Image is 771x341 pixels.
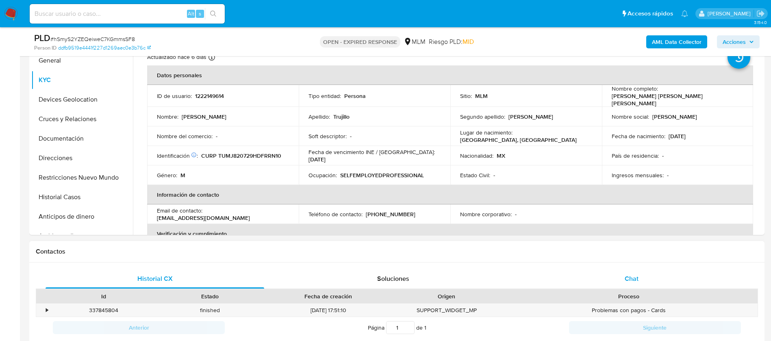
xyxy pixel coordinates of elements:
p: Ocupación : [308,172,337,179]
input: Buscar usuario o caso... [30,9,225,19]
a: ddfb9519e4441f227d1269aec0e3b76c [58,44,151,52]
p: Nombre completo : [612,85,658,92]
button: Documentación [31,129,133,148]
div: Fecha de creación [269,292,388,300]
div: MLM [404,37,426,46]
p: [PERSON_NAME] [508,113,553,120]
button: Siguiente [569,321,741,334]
p: Segundo apellido : [460,113,505,120]
div: finished [157,304,263,317]
p: Nombre social : [612,113,649,120]
p: [EMAIL_ADDRESS][DOMAIN_NAME] [157,214,250,222]
div: Problemas con pagos - Cards [500,304,758,317]
p: SELFEMPLOYEDPROFESSIONAL [340,172,424,179]
p: Trujillo [333,113,350,120]
th: Información de contacto [147,185,753,204]
p: OPEN - EXPIRED RESPONSE [320,36,400,48]
p: [PERSON_NAME] [PERSON_NAME] [PERSON_NAME] [612,92,741,107]
span: # hSmyS2YZEQeiweC7KGmmsSF8 [50,35,135,43]
p: Nacionalidad : [460,152,493,159]
p: - [667,172,669,179]
p: [PHONE_NUMBER] [366,211,415,218]
span: Alt [188,10,194,17]
p: Lugar de nacimiento : [460,129,513,136]
p: Identificación : [157,152,198,159]
button: General [31,51,133,70]
div: Proceso [506,292,752,300]
p: Nombre corporativo : [460,211,512,218]
div: Estado [163,292,258,300]
p: MLM [475,92,488,100]
button: Acciones [717,35,760,48]
b: PLD [34,31,50,44]
p: CURP TUMJ820729HDFRRN10 [201,152,281,159]
button: Anticipos de dinero [31,207,133,226]
p: [PERSON_NAME] [652,113,697,120]
th: Datos personales [147,65,753,85]
p: Actualizado hace 6 días [147,53,206,61]
p: [DATE] [669,132,686,140]
p: Fecha de vencimiento INE / [GEOGRAPHIC_DATA] : [308,148,435,156]
th: Verificación y cumplimiento [147,224,753,243]
p: Soft descriptor : [308,132,347,140]
p: - [515,211,517,218]
button: KYC [31,70,133,90]
p: [PERSON_NAME] [182,113,226,120]
p: Tipo entidad : [308,92,341,100]
div: Id [56,292,151,300]
div: Origen [399,292,494,300]
p: [DATE] [308,156,326,163]
p: Email de contacto : [157,207,202,214]
b: Person ID [34,44,56,52]
span: s [199,10,201,17]
p: Nombre : [157,113,178,120]
span: Accesos rápidos [628,9,673,18]
p: MX [497,152,505,159]
span: Soluciones [377,274,409,283]
button: Cruces y Relaciones [31,109,133,129]
p: - [493,172,495,179]
button: AML Data Collector [646,35,707,48]
a: Notificaciones [681,10,688,17]
a: Salir [756,9,765,18]
p: alicia.aldreteperez@mercadolibre.com.mx [708,10,754,17]
span: MID [463,37,474,46]
div: [DATE] 17:51:10 [263,304,393,317]
p: Nombre del comercio : [157,132,213,140]
p: Apellido : [308,113,330,120]
span: Acciones [723,35,746,48]
p: Género : [157,172,177,179]
span: Riesgo PLD: [429,37,474,46]
p: - [662,152,664,159]
button: Historial Casos [31,187,133,207]
button: search-icon [205,8,222,20]
p: - [350,132,352,140]
b: AML Data Collector [652,35,702,48]
p: [GEOGRAPHIC_DATA], [GEOGRAPHIC_DATA] [460,136,577,143]
p: Sitio : [460,92,472,100]
p: - [216,132,217,140]
p: 1222149614 [195,92,224,100]
span: 3.154.0 [754,19,767,26]
div: 337845804 [50,304,157,317]
p: ID de usuario : [157,92,192,100]
p: Ingresos mensuales : [612,172,664,179]
p: País de residencia : [612,152,659,159]
div: • [46,306,48,314]
p: Estado Civil : [460,172,490,179]
p: Teléfono de contacto : [308,211,363,218]
p: Persona [344,92,366,100]
h1: Contactos [36,248,758,256]
span: Página de [368,321,426,334]
button: Direcciones [31,148,133,168]
p: Fecha de nacimiento : [612,132,665,140]
button: Archivos adjuntos [31,226,133,246]
button: Devices Geolocation [31,90,133,109]
span: 1 [424,324,426,332]
p: M [180,172,185,179]
div: SUPPORT_WIDGET_MP [393,304,500,317]
span: Historial CX [137,274,173,283]
button: Anterior [53,321,225,334]
button: Restricciones Nuevo Mundo [31,168,133,187]
span: Chat [625,274,639,283]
